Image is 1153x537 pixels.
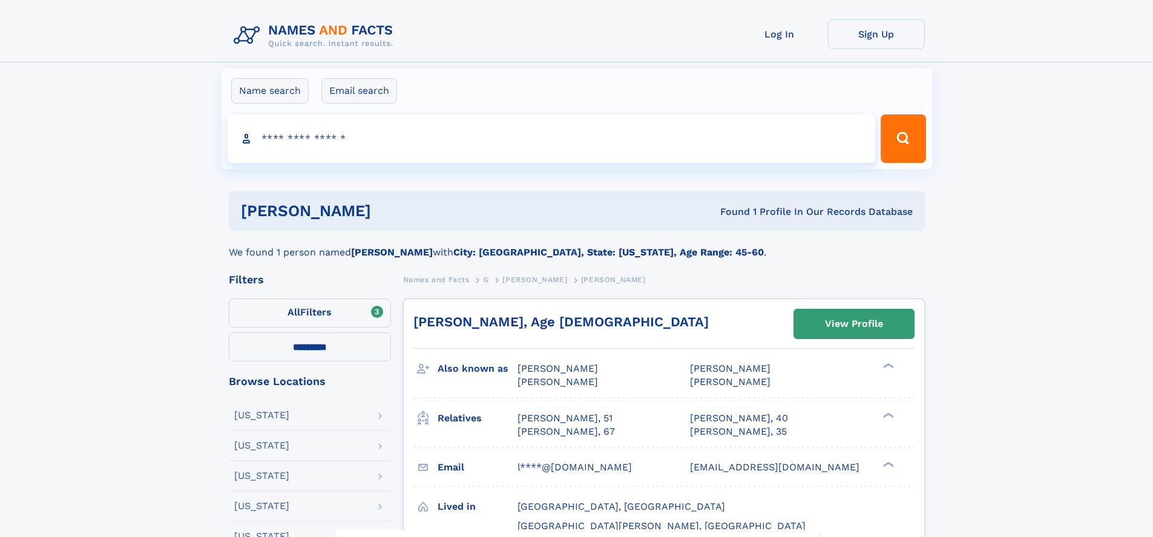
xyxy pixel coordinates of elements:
h3: Email [438,457,517,478]
span: [PERSON_NAME] [690,363,770,374]
span: [PERSON_NAME] [517,376,598,387]
input: search input [228,114,876,163]
label: Filters [229,298,391,328]
div: We found 1 person named with . [229,231,925,260]
div: View Profile [825,310,883,338]
b: [PERSON_NAME] [351,246,433,258]
span: G [483,275,489,284]
span: [GEOGRAPHIC_DATA], [GEOGRAPHIC_DATA] [517,501,725,512]
div: Found 1 Profile In Our Records Database [545,205,913,219]
span: [GEOGRAPHIC_DATA][PERSON_NAME], [GEOGRAPHIC_DATA] [517,520,806,532]
div: [US_STATE] [234,441,289,450]
b: City: [GEOGRAPHIC_DATA], State: [US_STATE], Age Range: 45-60 [453,246,764,258]
a: G [483,272,489,287]
a: [PERSON_NAME] [502,272,567,287]
span: [PERSON_NAME] [690,376,770,387]
a: [PERSON_NAME], Age [DEMOGRAPHIC_DATA] [413,314,709,329]
a: Log In [731,19,828,49]
div: [US_STATE] [234,501,289,511]
label: Email search [321,78,397,104]
div: Browse Locations [229,376,391,387]
img: Logo Names and Facts [229,19,403,52]
span: [PERSON_NAME] [502,275,567,284]
div: [US_STATE] [234,471,289,481]
h3: Relatives [438,408,517,429]
div: Filters [229,274,391,285]
a: Sign Up [828,19,925,49]
a: View Profile [794,309,914,338]
span: All [287,306,300,318]
h3: Also known as [438,358,517,379]
h1: [PERSON_NAME] [241,203,546,219]
span: [PERSON_NAME] [517,363,598,374]
div: ❯ [880,460,895,468]
span: [PERSON_NAME] [581,275,646,284]
div: [US_STATE] [234,410,289,420]
span: [EMAIL_ADDRESS][DOMAIN_NAME] [690,461,859,473]
a: Names and Facts [403,272,470,287]
a: [PERSON_NAME], 40 [690,412,788,425]
a: [PERSON_NAME], 67 [517,425,615,438]
button: Search Button [881,114,925,163]
div: ❯ [880,411,895,419]
h3: Lived in [438,496,517,517]
a: [PERSON_NAME], 51 [517,412,613,425]
a: [PERSON_NAME], 35 [690,425,787,438]
div: ❯ [880,362,895,370]
label: Name search [231,78,309,104]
